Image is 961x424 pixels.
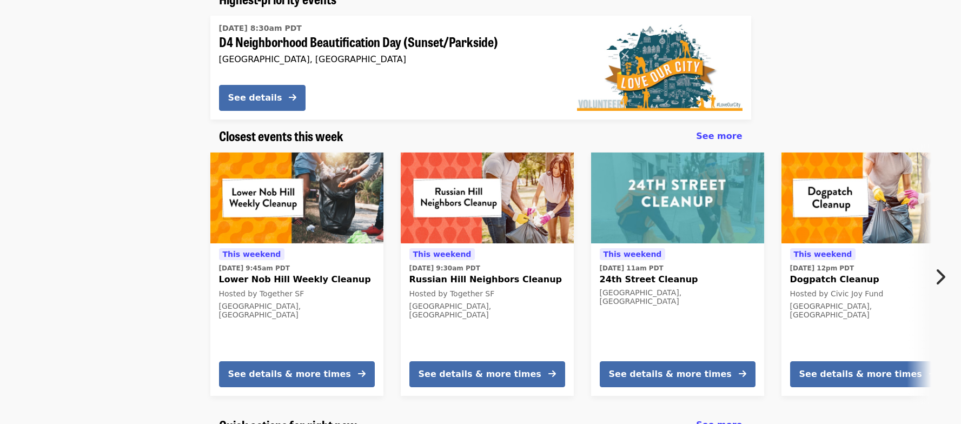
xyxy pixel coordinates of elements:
[935,267,945,287] i: chevron-right icon
[925,262,961,292] button: Next item
[219,361,375,387] button: See details & more times
[794,250,852,259] span: This weekend
[228,91,282,104] div: See details
[600,273,755,286] span: 24th Street Cleanup
[790,289,884,298] span: Hosted by Civic Joy Fund
[600,288,755,307] div: [GEOGRAPHIC_DATA], [GEOGRAPHIC_DATA]
[409,361,565,387] button: See details & more times
[604,250,662,259] span: This weekend
[790,263,854,273] time: [DATE] 12pm PDT
[781,153,955,396] a: See details for "Dogpatch Cleanup"
[600,361,755,387] button: See details & more times
[219,302,375,320] div: [GEOGRAPHIC_DATA], [GEOGRAPHIC_DATA]
[401,153,574,243] img: Russian Hill Neighbors Cleanup organized by Together SF
[591,153,764,396] a: See details for "24th Street Cleanup"
[799,368,922,381] div: See details & more times
[790,273,946,286] span: Dogpatch Cleanup
[609,368,732,381] div: See details & more times
[210,16,751,120] a: See details for "D4 Neighborhood Beautification Day (Sunset/Parkside)"
[790,302,946,320] div: [GEOGRAPHIC_DATA], [GEOGRAPHIC_DATA]
[401,153,574,396] a: See details for "Russian Hill Neighbors Cleanup"
[409,302,565,320] div: [GEOGRAPHIC_DATA], [GEOGRAPHIC_DATA]
[219,289,304,298] span: Hosted by Together SF
[358,369,366,379] i: arrow-right icon
[591,153,764,243] img: 24th Street Cleanup organized by SF Public Works
[696,131,742,141] span: See more
[210,153,383,243] img: Lower Nob Hill Weekly Cleanup organized by Together SF
[409,273,565,286] span: Russian Hill Neighbors Cleanup
[228,368,351,381] div: See details & more times
[223,250,281,259] span: This weekend
[696,130,742,143] a: See more
[419,368,541,381] div: See details & more times
[219,54,560,64] div: [GEOGRAPHIC_DATA], [GEOGRAPHIC_DATA]
[781,153,955,243] img: Dogpatch Cleanup organized by Civic Joy Fund
[413,250,472,259] span: This weekend
[739,369,746,379] i: arrow-right icon
[219,273,375,286] span: Lower Nob Hill Weekly Cleanup
[219,34,560,50] span: D4 Neighborhood Beautification Day (Sunset/Parkside)
[409,289,495,298] span: Hosted by Together SF
[219,85,306,111] button: See details
[548,369,556,379] i: arrow-right icon
[219,263,290,273] time: [DATE] 9:45am PDT
[219,23,302,34] time: [DATE] 8:30am PDT
[210,128,751,144] div: Closest events this week
[600,263,664,273] time: [DATE] 11am PDT
[577,24,743,111] img: D4 Neighborhood Beautification Day (Sunset/Parkside) organized by SF Public Works
[210,153,383,396] a: See details for "Lower Nob Hill Weekly Cleanup"
[219,126,343,145] span: Closest events this week
[790,361,946,387] button: See details & more times
[409,263,480,273] time: [DATE] 9:30am PDT
[289,92,296,103] i: arrow-right icon
[219,128,343,144] a: Closest events this week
